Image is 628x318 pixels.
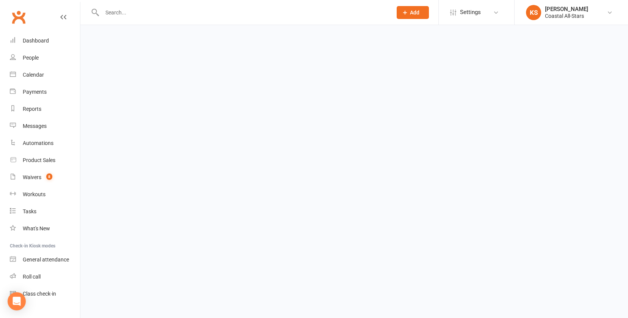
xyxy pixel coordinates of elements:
div: Waivers [23,174,41,180]
a: General attendance kiosk mode [10,251,80,268]
div: What's New [23,225,50,231]
div: KS [526,5,541,20]
a: Class kiosk mode [10,285,80,302]
a: Reports [10,101,80,118]
div: [PERSON_NAME] [545,6,588,13]
a: Automations [10,135,80,152]
div: Tasks [23,208,36,214]
a: Dashboard [10,32,80,49]
div: Reports [23,106,41,112]
div: Open Intercom Messenger [8,292,26,310]
a: People [10,49,80,66]
a: Product Sales [10,152,80,169]
div: Coastal All-Stars [545,13,588,19]
input: Search... [100,7,387,18]
span: Add [410,9,419,16]
button: Add [397,6,429,19]
span: 8 [46,173,52,180]
a: Clubworx [9,8,28,27]
div: General attendance [23,257,69,263]
span: Settings [460,4,481,21]
div: Payments [23,89,47,95]
a: What's New [10,220,80,237]
a: Workouts [10,186,80,203]
div: Workouts [23,191,46,197]
div: Product Sales [23,157,55,163]
div: Class check-in [23,291,56,297]
a: Tasks [10,203,80,220]
div: Dashboard [23,38,49,44]
a: Messages [10,118,80,135]
div: Automations [23,140,53,146]
a: Roll call [10,268,80,285]
div: People [23,55,39,61]
a: Waivers 8 [10,169,80,186]
div: Messages [23,123,47,129]
a: Calendar [10,66,80,83]
div: Roll call [23,274,41,280]
div: Calendar [23,72,44,78]
a: Payments [10,83,80,101]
